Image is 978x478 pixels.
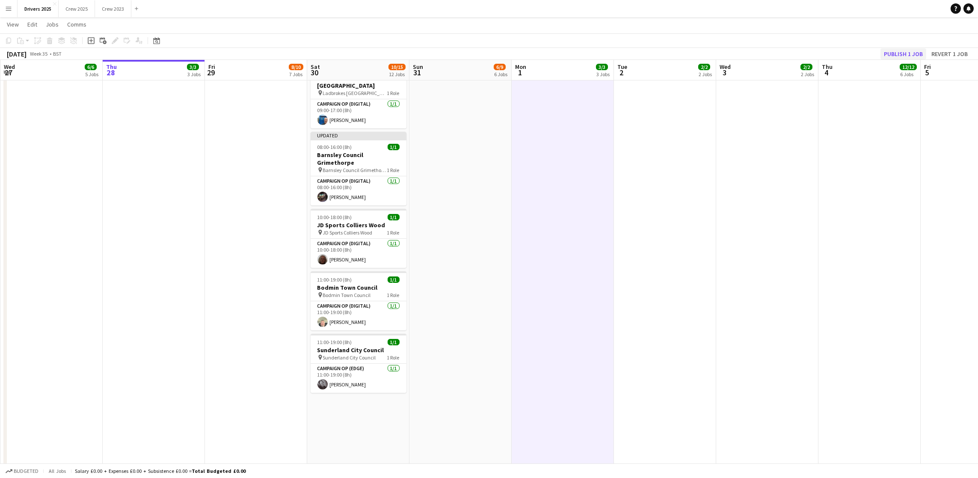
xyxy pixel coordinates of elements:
[59,0,95,17] button: Crew 2025
[208,63,215,71] span: Fri
[720,63,731,71] span: Wed
[311,284,406,291] h3: Bodmin Town Council
[7,50,27,58] div: [DATE]
[4,63,15,71] span: Wed
[3,19,22,30] a: View
[699,71,712,77] div: 2 Jobs
[515,63,526,71] span: Mon
[900,64,917,70] span: 12/12
[311,132,406,139] div: Updated
[311,151,406,166] h3: Barnsley Council Grimethorpe
[323,167,387,173] span: Barnsley Council Grimethorpe
[187,71,201,77] div: 3 Jobs
[192,468,246,474] span: Total Budgeted £0.00
[317,339,352,345] span: 11:00-19:00 (8h)
[47,468,68,474] span: All jobs
[106,63,117,71] span: Thu
[95,0,131,17] button: Crew 2023
[388,214,400,220] span: 1/1
[53,50,62,57] div: BST
[494,71,507,77] div: 6 Jobs
[311,346,406,354] h3: Sunderland City Council
[387,229,400,236] span: 1 Role
[323,90,387,96] span: Ladbrokes [GEOGRAPHIC_DATA]
[413,63,423,71] span: Sun
[27,21,37,28] span: Edit
[928,48,971,59] button: Revert 1 job
[880,48,926,59] button: Publish 1 job
[289,71,303,77] div: 7 Jobs
[718,68,731,77] span: 3
[800,64,812,70] span: 2/2
[698,64,710,70] span: 2/2
[24,19,41,30] a: Edit
[923,68,931,77] span: 5
[207,68,215,77] span: 29
[323,292,371,298] span: Bodmin Town Council
[42,19,62,30] a: Jobs
[388,144,400,150] span: 1/1
[7,21,19,28] span: View
[311,132,406,205] app-job-card: Updated08:00-16:00 (8h)1/1Barnsley Council Grimethorpe Barnsley Council Grimethorpe1 RoleCampaign...
[317,276,352,283] span: 11:00-19:00 (8h)
[311,209,406,268] app-job-card: 10:00-18:00 (8h)1/1JD Sports Colliers Wood JD Sports Colliers Wood1 RoleCampaign Op (Digital)1/11...
[4,466,40,476] button: Budgeted
[821,68,833,77] span: 4
[494,64,506,70] span: 6/9
[105,68,117,77] span: 28
[317,144,352,150] span: 08:00-16:00 (8h)
[311,62,406,128] app-job-card: 09:00-17:00 (8h)1/1Ladbrokes [GEOGRAPHIC_DATA] Ladbrokes [GEOGRAPHIC_DATA]1 RoleCampaign Op (Digi...
[801,71,814,77] div: 2 Jobs
[187,64,199,70] span: 3/3
[311,221,406,229] h3: JD Sports Colliers Wood
[311,364,406,393] app-card-role: Campaign Op (Edge)1/111:00-19:00 (8h)[PERSON_NAME]
[67,21,86,28] span: Comms
[311,63,320,71] span: Sat
[323,354,376,361] span: Sunderland City Council
[388,339,400,345] span: 1/1
[387,292,400,298] span: 1 Role
[18,0,59,17] button: Drivers 2025
[289,64,303,70] span: 8/10
[388,276,400,283] span: 1/1
[311,301,406,330] app-card-role: Campaign Op (Digital)1/111:00-19:00 (8h)[PERSON_NAME]
[3,68,15,77] span: 27
[596,64,608,70] span: 3/3
[311,271,406,330] app-job-card: 11:00-19:00 (8h)1/1Bodmin Town Council Bodmin Town Council1 RoleCampaign Op (Digital)1/111:00-19:...
[924,63,931,71] span: Fri
[387,167,400,173] span: 1 Role
[28,50,50,57] span: Week 35
[617,63,627,71] span: Tue
[309,68,320,77] span: 30
[323,229,373,236] span: JD Sports Colliers Wood
[822,63,833,71] span: Thu
[311,99,406,128] app-card-role: Campaign Op (Digital)1/109:00-17:00 (8h)[PERSON_NAME]
[46,21,59,28] span: Jobs
[85,64,97,70] span: 6/6
[75,468,246,474] div: Salary £0.00 + Expenses £0.00 + Subsistence £0.00 =
[616,68,627,77] span: 2
[389,71,405,77] div: 12 Jobs
[412,68,423,77] span: 31
[85,71,98,77] div: 5 Jobs
[596,71,610,77] div: 3 Jobs
[514,68,526,77] span: 1
[900,71,916,77] div: 6 Jobs
[311,74,406,89] h3: Ladbrokes [GEOGRAPHIC_DATA]
[14,468,39,474] span: Budgeted
[311,239,406,268] app-card-role: Campaign Op (Digital)1/110:00-18:00 (8h)[PERSON_NAME]
[311,176,406,205] app-card-role: Campaign Op (Digital)1/108:00-16:00 (8h)[PERSON_NAME]
[388,64,406,70] span: 10/15
[64,19,90,30] a: Comms
[387,90,400,96] span: 1 Role
[317,214,352,220] span: 10:00-18:00 (8h)
[387,354,400,361] span: 1 Role
[311,334,406,393] app-job-card: 11:00-19:00 (8h)1/1Sunderland City Council Sunderland City Council1 RoleCampaign Op (Edge)1/111:0...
